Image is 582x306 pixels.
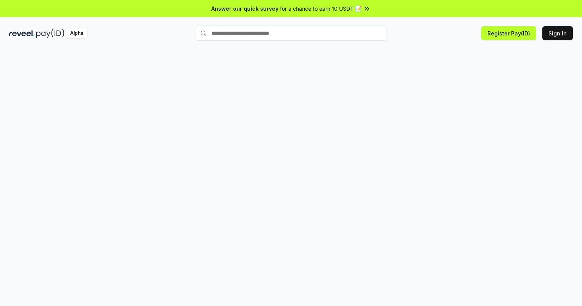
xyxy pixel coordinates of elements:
[542,26,573,40] button: Sign In
[36,29,64,38] img: pay_id
[9,29,35,38] img: reveel_dark
[481,26,536,40] button: Register Pay(ID)
[280,5,362,13] span: for a chance to earn 10 USDT 📝
[66,29,87,38] div: Alpha
[211,5,278,13] span: Answer our quick survey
